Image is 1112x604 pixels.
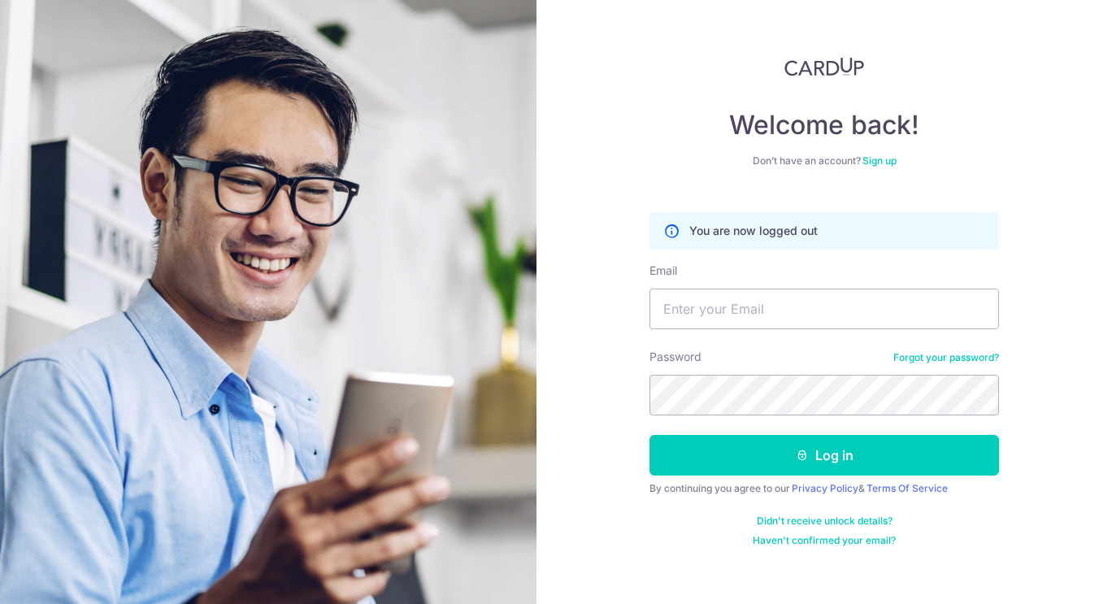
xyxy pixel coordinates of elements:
[862,154,897,167] a: Sign up
[649,482,999,495] div: By continuing you agree to our &
[893,351,999,364] a: Forgot your password?
[753,534,896,547] a: Haven't confirmed your email?
[867,482,948,494] a: Terms Of Service
[649,349,702,365] label: Password
[757,515,893,528] a: Didn't receive unlock details?
[792,482,858,494] a: Privacy Policy
[649,263,677,279] label: Email
[649,435,999,476] button: Log in
[649,154,999,167] div: Don’t have an account?
[649,289,999,329] input: Enter your Email
[649,109,999,141] h4: Welcome back!
[689,223,818,239] p: You are now logged out
[784,57,864,76] img: CardUp Logo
